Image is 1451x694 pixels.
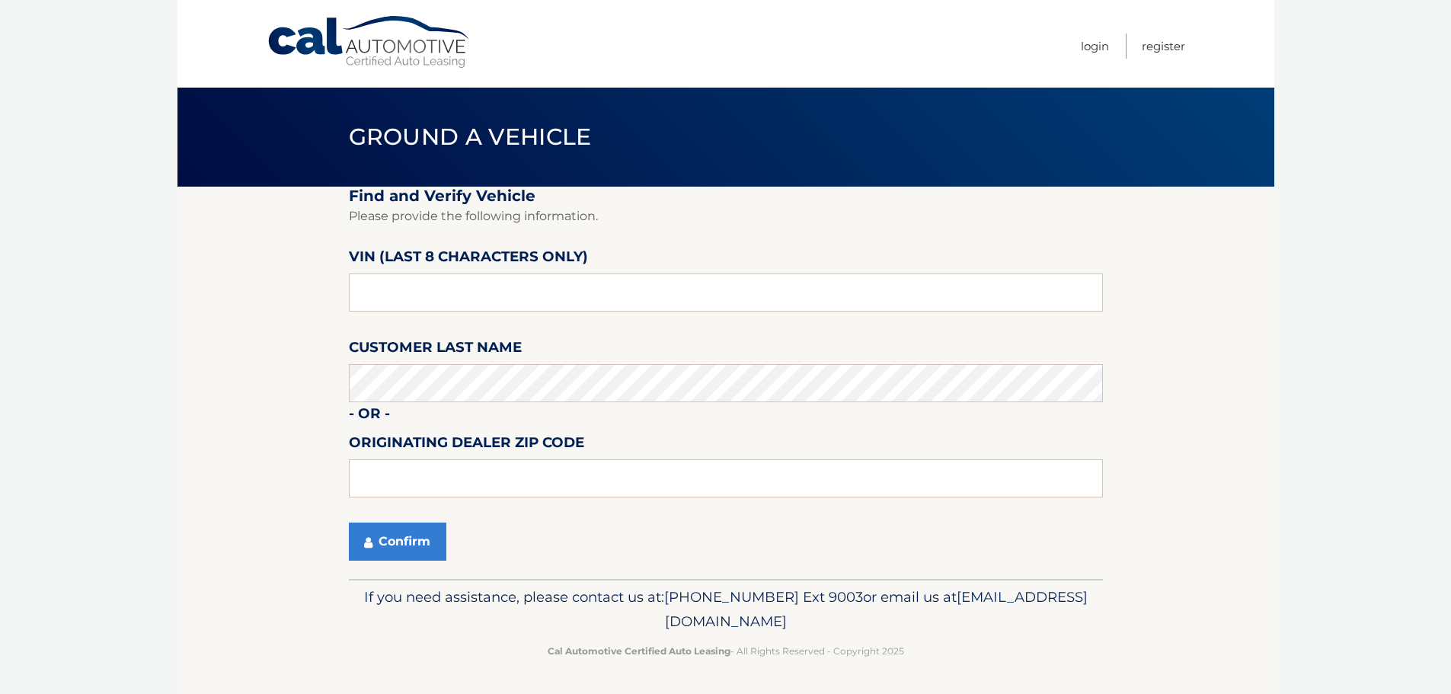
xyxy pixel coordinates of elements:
[349,523,446,561] button: Confirm
[349,245,588,273] label: VIN (last 8 characters only)
[349,431,584,459] label: Originating Dealer Zip Code
[359,643,1093,659] p: - All Rights Reserved - Copyright 2025
[267,15,472,69] a: Cal Automotive
[1081,34,1109,59] a: Login
[349,336,522,364] label: Customer Last Name
[359,585,1093,634] p: If you need assistance, please contact us at: or email us at
[349,206,1103,227] p: Please provide the following information.
[349,402,390,430] label: - or -
[664,588,863,606] span: [PHONE_NUMBER] Ext 9003
[1142,34,1185,59] a: Register
[548,645,730,657] strong: Cal Automotive Certified Auto Leasing
[349,123,592,151] span: Ground a Vehicle
[349,187,1103,206] h2: Find and Verify Vehicle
